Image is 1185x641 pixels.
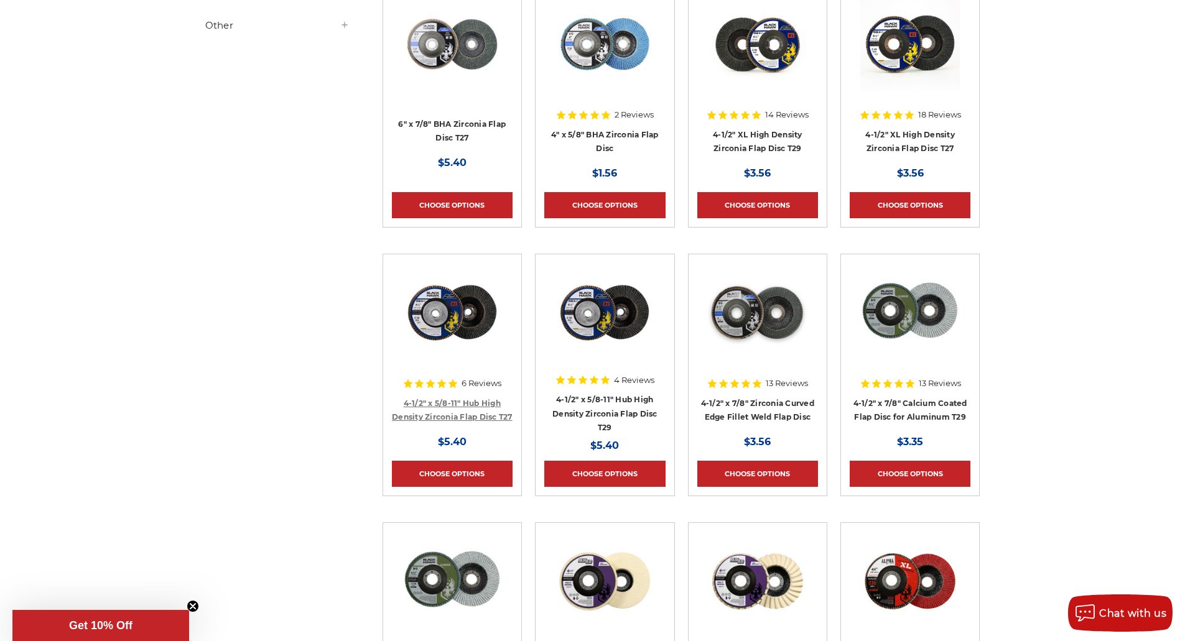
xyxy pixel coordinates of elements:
[555,532,654,631] img: 4.5 inch extra thick felt disc
[551,130,659,154] a: 4" x 5/8" BHA Zirconia Flap Disc
[701,399,814,422] a: 4-1/2" x 7/8" Zirconia Curved Edge Fillet Weld Flap Disc
[438,157,467,168] span: $5.40
[398,119,506,143] a: 6" x 7/8" BHA Zirconia Flap Disc T27
[708,532,807,631] img: buffing and polishing felt flap disc
[187,600,199,612] button: Close teaser
[850,461,970,487] a: Choose Options
[744,167,771,179] span: $3.56
[438,436,467,448] span: $5.40
[544,263,665,384] a: Zirconia flap disc with screw hub
[392,263,513,384] a: high density flap disc with screw hub
[402,532,502,631] img: BHA 4-1/2" x 7/8" Aluminum Flap Disc
[392,399,513,422] a: 4-1/2" x 5/8-11" Hub High Density Zirconia Flap Disc T27
[897,167,924,179] span: $3.56
[555,263,654,362] img: Zirconia flap disc with screw hub
[392,461,513,487] a: Choose Options
[918,111,961,119] span: 18 Reviews
[765,111,809,119] span: 14 Reviews
[1068,594,1173,632] button: Chat with us
[697,461,818,487] a: Choose Options
[766,379,808,387] span: 13 Reviews
[697,192,818,218] a: Choose Options
[392,192,513,218] a: Choose Options
[615,111,654,119] span: 2 Reviews
[865,130,955,154] a: 4-1/2" XL High Density Zirconia Flap Disc T27
[850,263,970,384] a: BHA 4-1/2 Inch Flap Disc for Aluminum
[897,436,923,448] span: $3.35
[12,610,189,641] div: Get 10% OffClose teaser
[69,619,132,632] span: Get 10% Off
[860,532,960,631] img: 4.5" BHA Alpha Disc
[592,167,617,179] span: $1.56
[850,192,970,218] a: Choose Options
[708,263,807,362] img: Black Hawk Abrasives 4.5 inch curved edge flap disc
[697,263,818,384] a: Black Hawk Abrasives 4.5 inch curved edge flap disc
[544,192,665,218] a: Choose Options
[744,436,771,448] span: $3.56
[402,263,502,362] img: high density flap disc with screw hub
[919,379,961,387] span: 13 Reviews
[853,399,967,422] a: 4-1/2" x 7/8" Calcium Coated Flap Disc for Aluminum T29
[552,395,658,432] a: 4-1/2" x 5/8-11" Hub High Density Zirconia Flap Disc T29
[713,130,802,154] a: 4-1/2" XL High Density Zirconia Flap Disc T29
[614,376,654,384] span: 4 Reviews
[590,440,619,451] span: $5.40
[1099,607,1166,619] span: Chat with us
[462,379,501,387] span: 6 Reviews
[205,18,350,33] h5: Other
[544,461,665,487] a: Choose Options
[860,263,960,362] img: BHA 4-1/2 Inch Flap Disc for Aluminum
